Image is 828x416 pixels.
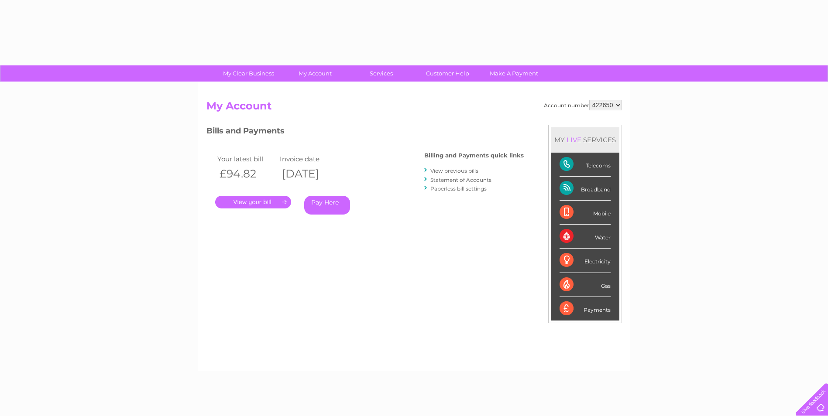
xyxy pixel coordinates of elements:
div: LIVE [565,136,583,144]
h2: My Account [206,100,622,116]
td: Invoice date [278,153,340,165]
a: Make A Payment [478,65,550,82]
a: . [215,196,291,208]
div: Mobile [560,201,611,225]
div: Payments [560,297,611,321]
div: Gas [560,273,611,297]
div: Water [560,225,611,249]
td: Your latest bill [215,153,278,165]
a: Services [345,65,417,82]
a: Customer Help [412,65,484,82]
h3: Bills and Payments [206,125,524,140]
div: Broadband [560,177,611,201]
a: Statement of Accounts [430,177,491,183]
div: Electricity [560,249,611,273]
a: Paperless bill settings [430,185,487,192]
div: Telecoms [560,153,611,177]
div: MY SERVICES [551,127,619,152]
a: My Clear Business [213,65,285,82]
th: £94.82 [215,165,278,183]
div: Account number [544,100,622,110]
h4: Billing and Payments quick links [424,152,524,159]
a: My Account [279,65,351,82]
a: View previous bills [430,167,478,174]
th: [DATE] [278,165,340,183]
a: Pay Here [304,196,350,215]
